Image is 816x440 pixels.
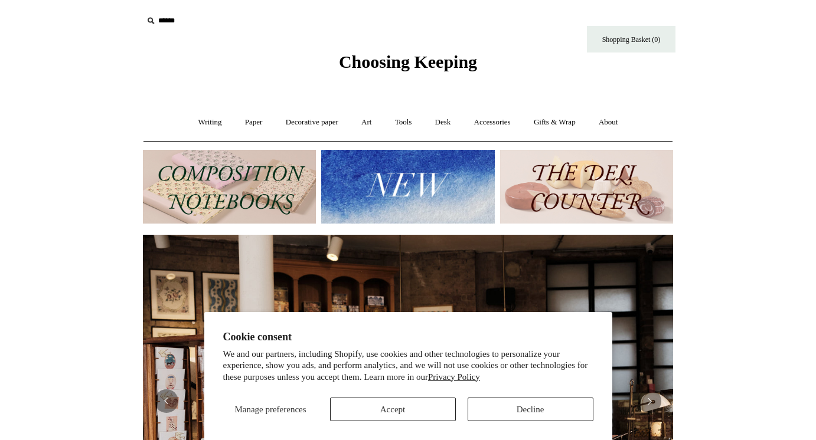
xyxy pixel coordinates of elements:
[321,150,494,224] img: New.jpg__PID:f73bdf93-380a-4a35-bcfe-7823039498e1
[425,107,462,138] a: Desk
[500,150,673,224] img: The Deli Counter
[588,107,629,138] a: About
[351,107,382,138] a: Art
[330,398,456,421] button: Accept
[587,26,675,52] a: Shopping Basket (0)
[234,405,306,414] span: Manage preferences
[638,389,661,413] button: Next
[468,398,593,421] button: Decline
[223,349,593,383] p: We and our partners, including Shopify, use cookies and other technologies to personalize your ex...
[234,107,273,138] a: Paper
[428,372,480,382] a: Privacy Policy
[188,107,233,138] a: Writing
[143,150,316,224] img: 202302 Composition ledgers.jpg__PID:69722ee6-fa44-49dd-a067-31375e5d54ec
[339,52,477,71] span: Choosing Keeping
[523,107,586,138] a: Gifts & Wrap
[223,331,593,343] h2: Cookie consent
[223,398,318,421] button: Manage preferences
[155,389,178,413] button: Previous
[339,61,477,70] a: Choosing Keeping
[275,107,349,138] a: Decorative paper
[464,107,521,138] a: Accessories
[384,107,423,138] a: Tools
